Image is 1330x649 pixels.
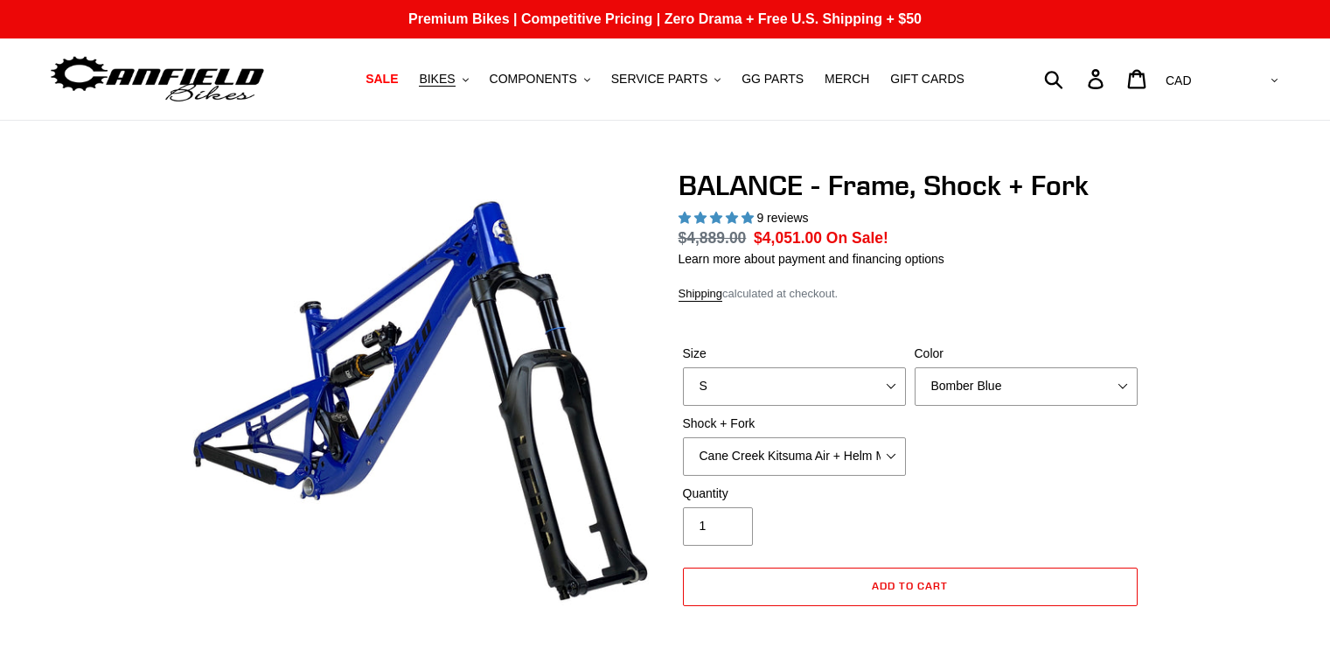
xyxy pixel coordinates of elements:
[915,345,1138,363] label: Color
[419,72,455,87] span: BIKES
[742,72,804,87] span: GG PARTS
[733,67,812,91] a: GG PARTS
[872,579,948,592] span: Add to cart
[366,72,398,87] span: SALE
[1054,59,1098,98] input: Search
[481,67,599,91] button: COMPONENTS
[890,72,964,87] span: GIFT CARDS
[679,287,723,302] a: Shipping
[683,568,1138,606] button: Add to cart
[754,229,822,247] span: $4,051.00
[683,415,906,433] label: Shock + Fork
[683,485,906,503] label: Quantity
[683,345,906,363] label: Size
[611,72,707,87] span: SERVICE PARTS
[756,211,808,225] span: 9 reviews
[816,67,878,91] a: MERCH
[679,252,944,266] a: Learn more about payment and financing options
[602,67,729,91] button: SERVICE PARTS
[410,67,477,91] button: BIKES
[490,72,577,87] span: COMPONENTS
[48,52,267,107] img: Canfield Bikes
[357,67,407,91] a: SALE
[679,169,1142,202] h1: BALANCE - Frame, Shock + Fork
[679,211,757,225] span: 5.00 stars
[825,72,869,87] span: MERCH
[826,227,888,249] span: On Sale!
[679,285,1142,303] div: calculated at checkout.
[679,229,747,247] s: $4,889.00
[881,67,973,91] a: GIFT CARDS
